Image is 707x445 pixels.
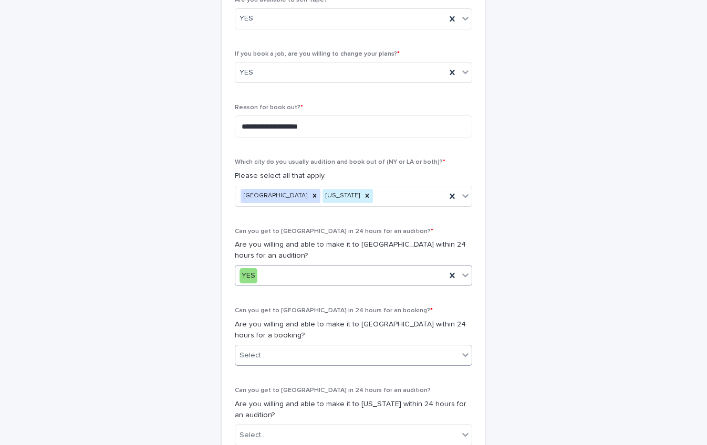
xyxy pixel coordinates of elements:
[240,268,257,283] div: YES
[235,387,431,394] span: Can you get to [GEOGRAPHIC_DATA] in 24 hours for an audition?
[323,189,361,203] div: [US_STATE]
[235,399,472,421] p: Are you willing and able to make it to [US_STATE] within 24 hours for an audition?
[240,350,266,361] div: Select...
[240,13,253,24] span: YES
[235,319,472,341] p: Are you willing and able to make it to [GEOGRAPHIC_DATA] within 24 hours for a booking?
[235,104,303,111] span: Reason for book out?
[235,159,445,165] span: Which city do you usually audition and book out of (NY or LA or both)?
[240,430,266,441] div: Select...
[235,51,400,57] span: If you book a job, are you willing to change your plans?
[235,308,433,314] span: Can you get to [GEOGRAPHIC_DATA] in 24 hours for an booking?
[240,67,253,78] span: YES
[235,228,433,235] span: Can you get to [GEOGRAPHIC_DATA] in 24 hours for an audition?
[235,239,472,261] p: Are you willing and able to make it to [GEOGRAPHIC_DATA] within 24 hours for an audition?
[241,189,309,203] div: [GEOGRAPHIC_DATA]
[235,171,472,182] p: Please select all that apply.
